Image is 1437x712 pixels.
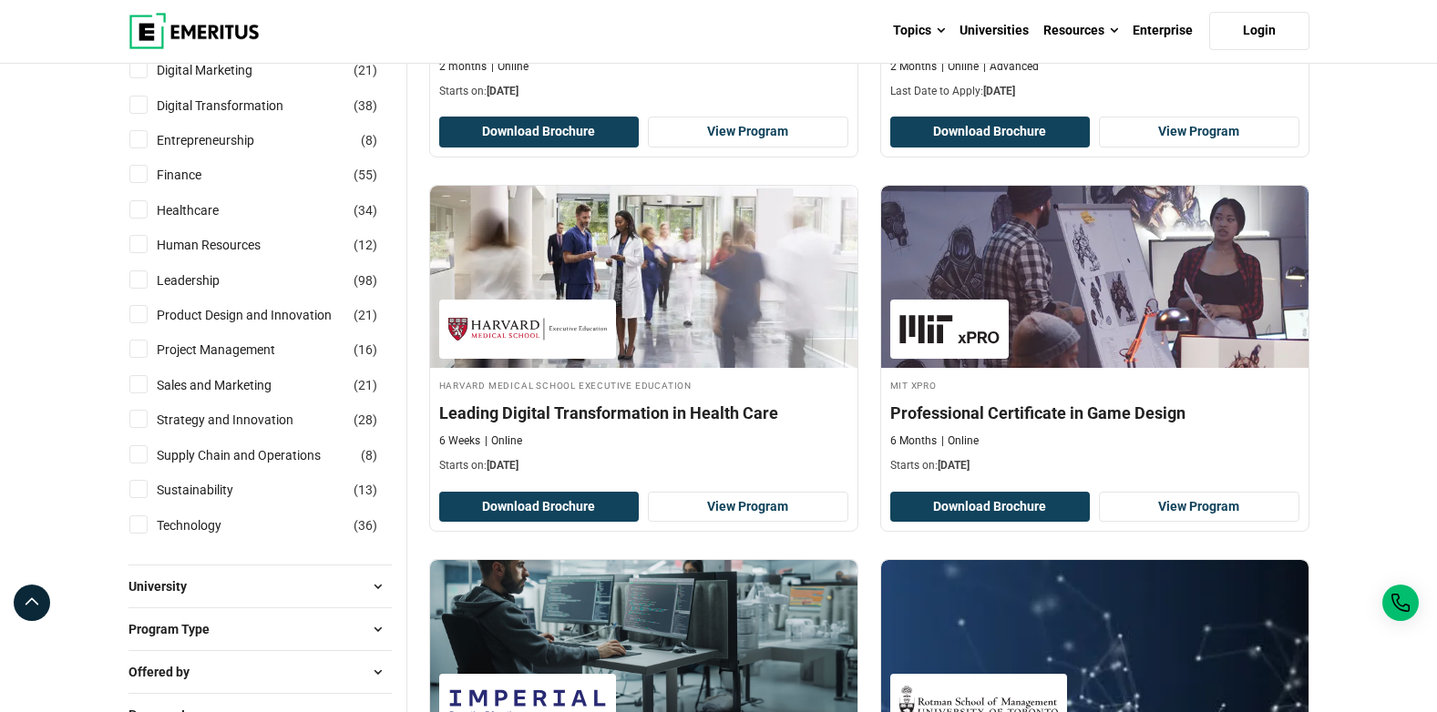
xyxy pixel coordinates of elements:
span: ( ) [354,480,377,500]
span: ( ) [354,515,377,535]
a: Product Design and Innovation [157,305,368,325]
a: Finance [157,165,238,185]
p: Online [491,59,529,75]
p: 6 Months [890,433,937,449]
h4: Leading Digital Transformation in Health Care [439,402,848,424]
span: [DATE] [487,85,518,97]
h4: MIT xPRO [890,377,1299,392]
a: Human Resources [157,235,297,255]
span: University [128,576,201,596]
p: 6 Weeks [439,433,480,449]
span: ( ) [354,270,377,290]
span: 13 [358,483,373,497]
a: Entrepreneurship [157,130,291,150]
span: 38 [358,98,373,113]
a: Technology Course by MIT xPRO - August 28, 2025 MIT xPRO MIT xPRO Professional Certificate in Gam... [881,186,1309,483]
span: ( ) [361,445,377,465]
a: View Program [648,492,848,523]
span: 34 [358,203,373,218]
a: Login [1209,12,1309,50]
button: Download Brochure [439,117,640,147]
span: 21 [358,378,373,392]
span: ( ) [354,375,377,395]
a: Healthcare [157,200,255,220]
a: Project Management [157,340,312,360]
span: Program Type [128,619,224,639]
span: 28 [358,412,373,427]
a: View Program [648,117,848,147]
span: ( ) [354,410,377,430]
h4: Professional Certificate in Game Design [890,402,1299,424]
span: ( ) [354,200,377,220]
button: University [128,573,392,600]
span: 36 [358,518,373,533]
a: Sales and Marketing [157,375,308,395]
span: ( ) [354,305,377,325]
a: Digital Transformation [157,96,320,116]
span: 21 [358,63,373,77]
span: 16 [358,342,373,357]
p: Last Date to Apply: [890,84,1299,99]
p: 2 months [439,59,487,75]
a: Digital Marketing [157,60,289,80]
p: Online [485,433,522,449]
button: Program Type [128,615,392,643]
img: MIT xPRO [899,309,1000,350]
span: Offered by [128,662,204,682]
span: [DATE] [983,85,1015,97]
span: ( ) [354,340,377,360]
p: 2 Months [890,59,937,75]
button: Offered by [128,658,392,686]
span: ( ) [361,130,377,150]
span: ( ) [354,60,377,80]
img: Harvard Medical School Executive Education [448,309,607,350]
span: ( ) [354,235,377,255]
a: Leadership [157,270,256,290]
span: [DATE] [487,459,518,472]
span: 98 [358,273,373,288]
p: Starts on: [439,458,848,473]
button: Download Brochure [890,117,1091,147]
h4: Harvard Medical School Executive Education [439,377,848,392]
p: Online [941,59,979,75]
span: 12 [358,238,373,252]
a: Digital Transformation Course by Harvard Medical School Executive Education - August 28, 2025 Har... [430,186,857,483]
img: Professional Certificate in Game Design | Online Technology Course [881,186,1309,368]
a: Supply Chain and Operations [157,445,357,465]
span: 8 [365,133,373,147]
p: Advanced [983,59,1039,75]
span: 21 [358,308,373,322]
span: 55 [358,168,373,182]
p: Starts on: [890,458,1299,473]
p: Starts on: [439,84,848,99]
img: Leading Digital Transformation in Health Care | Online Digital Transformation Course [430,186,857,368]
a: View Program [1099,117,1299,147]
a: View Program [1099,492,1299,523]
span: ( ) [354,96,377,116]
span: 8 [365,448,373,463]
a: Sustainability [157,480,270,500]
a: Strategy and Innovation [157,410,330,430]
span: [DATE] [938,459,970,472]
button: Download Brochure [890,492,1091,523]
button: Download Brochure [439,492,640,523]
a: Technology [157,515,258,535]
span: ( ) [354,165,377,185]
p: Online [941,433,979,449]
